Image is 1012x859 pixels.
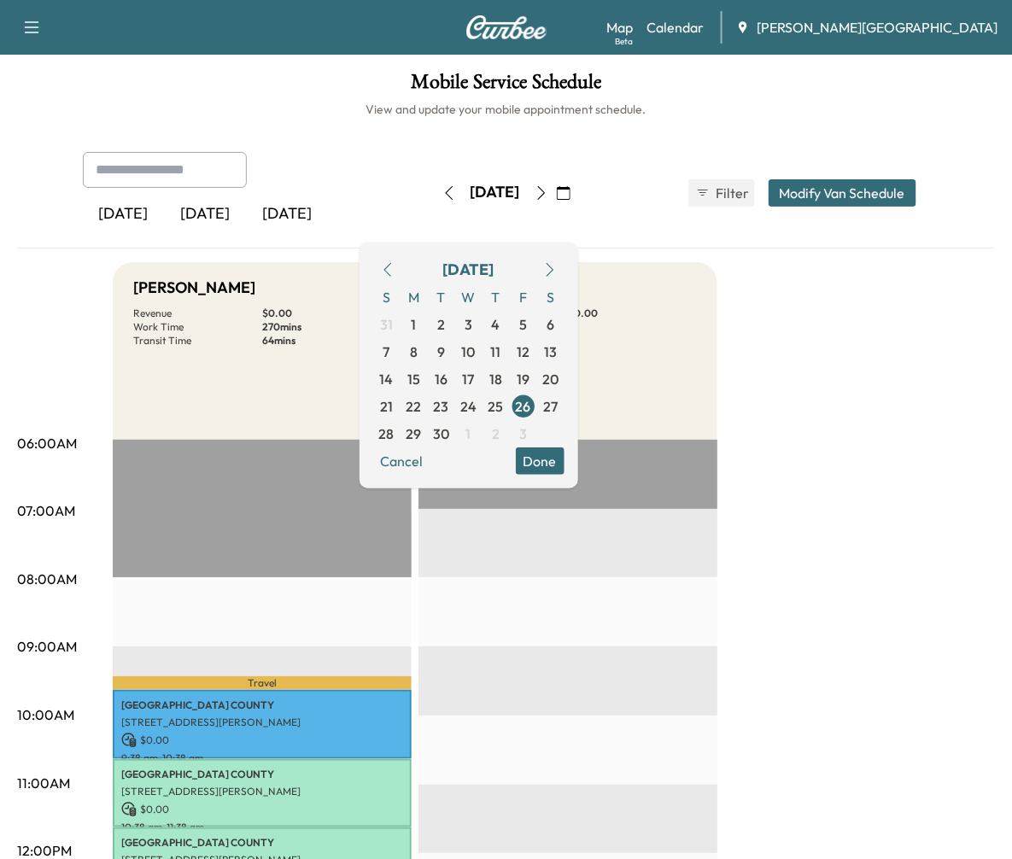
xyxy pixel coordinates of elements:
[517,369,529,389] span: 19
[17,433,77,453] p: 06:00AM
[262,307,391,320] p: $ 0.00
[121,733,403,748] p: $ 0.00
[717,183,747,203] span: Filter
[483,283,510,311] span: T
[379,424,395,444] span: 28
[133,334,262,348] p: Transit Time
[519,424,527,444] span: 3
[434,396,449,417] span: 23
[688,179,755,207] button: Filter
[769,179,916,207] button: Modify Van Schedule
[17,72,995,101] h1: Mobile Service Schedule
[428,283,455,311] span: T
[407,396,422,417] span: 22
[17,500,75,521] p: 07:00AM
[410,342,418,362] span: 8
[407,369,420,389] span: 15
[383,342,390,362] span: 7
[463,369,475,389] span: 17
[462,342,476,362] span: 10
[121,836,403,850] p: [GEOGRAPHIC_DATA] COUNTY
[615,35,633,48] div: Beta
[471,182,520,203] div: [DATE]
[492,424,500,444] span: 2
[488,396,504,417] span: 25
[113,676,412,690] p: Travel
[460,396,477,417] span: 24
[491,342,501,362] span: 11
[489,369,502,389] span: 18
[121,716,403,729] p: [STREET_ADDRESS][PERSON_NAME]
[133,276,255,300] h5: [PERSON_NAME]
[510,283,537,311] span: F
[443,258,494,282] div: [DATE]
[121,821,403,834] p: 10:38 am - 11:38 am
[121,802,403,817] p: $ 0.00
[547,314,554,335] span: 6
[165,195,247,234] div: [DATE]
[465,15,547,39] img: Curbee Logo
[373,283,401,311] span: S
[516,396,531,417] span: 26
[121,751,403,765] p: 9:38 am - 10:38 am
[407,424,422,444] span: 29
[606,17,633,38] a: MapBeta
[435,369,448,389] span: 16
[465,314,472,335] span: 3
[516,447,564,475] button: Done
[121,768,403,781] p: [GEOGRAPHIC_DATA] COUNTY
[380,396,393,417] span: 21
[433,424,449,444] span: 30
[133,320,262,334] p: Work Time
[133,307,262,320] p: Revenue
[83,195,165,234] div: [DATE]
[401,283,428,311] span: M
[17,704,74,725] p: 10:00AM
[17,569,77,589] p: 08:00AM
[247,195,329,234] div: [DATE]
[380,369,394,389] span: 14
[542,369,559,389] span: 20
[455,283,483,311] span: W
[517,342,529,362] span: 12
[757,17,998,38] span: [PERSON_NAME][GEOGRAPHIC_DATA]
[568,307,697,320] p: $ 0.00
[121,785,403,798] p: [STREET_ADDRESS][PERSON_NAME]
[492,314,500,335] span: 4
[544,342,557,362] span: 13
[437,314,445,335] span: 2
[543,396,558,417] span: 27
[437,342,445,362] span: 9
[17,101,995,118] h6: View and update your mobile appointment schedule.
[121,698,403,712] p: [GEOGRAPHIC_DATA] COUNTY
[17,773,70,793] p: 11:00AM
[412,314,417,335] span: 1
[373,447,431,475] button: Cancel
[262,334,391,348] p: 64 mins
[17,636,77,657] p: 09:00AM
[466,424,471,444] span: 1
[646,17,704,38] a: Calendar
[537,283,564,311] span: S
[519,314,527,335] span: 5
[262,320,391,334] p: 270 mins
[380,314,393,335] span: 31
